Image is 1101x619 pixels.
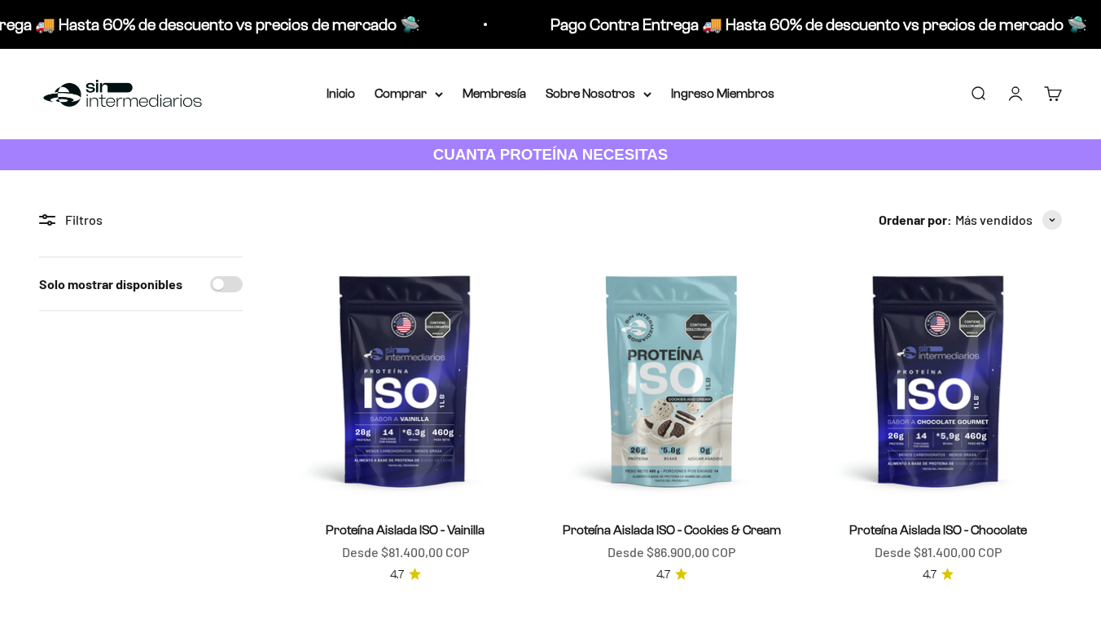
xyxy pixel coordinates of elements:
span: 4.7 [923,566,937,584]
span: 4.7 [656,566,670,584]
summary: Comprar [375,83,443,104]
a: Inicio [327,86,355,100]
p: Pago Contra Entrega 🚚 Hasta 60% de descuento vs precios de mercado 🛸 [484,11,1020,37]
button: Más vendidos [955,209,1062,230]
sale-price: Desde $81.400,00 COP [342,542,469,563]
label: Solo mostrar disponibles [39,274,182,295]
summary: Sobre Nosotros [546,83,651,104]
a: 4.74.7 de 5.0 estrellas [923,566,954,584]
a: Membresía [463,86,526,100]
span: 4.7 [390,566,404,584]
a: Proteína Aislada ISO - Chocolate [849,523,1027,537]
span: Ordenar por: [879,209,952,230]
div: Filtros [39,209,243,230]
a: 4.74.7 de 5.0 estrellas [390,566,421,584]
span: Más vendidos [955,209,1033,230]
sale-price: Desde $81.400,00 COP [875,542,1002,563]
a: Ingreso Miembros [671,86,774,100]
a: Proteína Aislada ISO - Cookies & Cream [563,523,781,537]
a: Proteína Aislada ISO - Vainilla [326,523,485,537]
strong: CUANTA PROTEÍNA NECESITAS [433,146,669,163]
a: 4.74.7 de 5.0 estrellas [656,566,687,584]
sale-price: Desde $86.900,00 COP [608,542,735,563]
